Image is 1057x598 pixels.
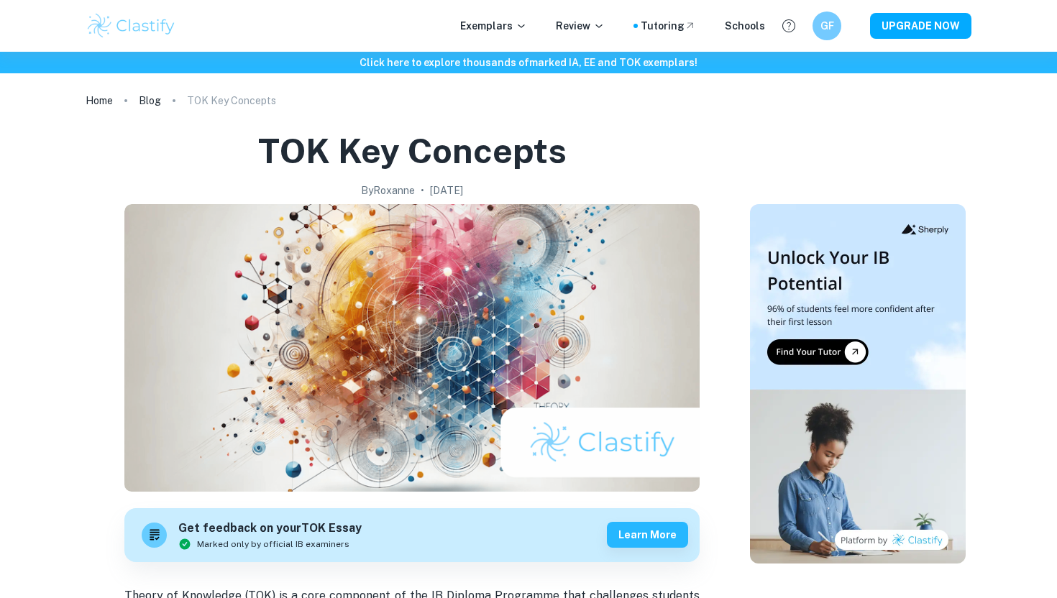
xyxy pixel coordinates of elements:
[139,91,161,111] a: Blog
[178,520,362,538] h6: Get feedback on your TOK Essay
[421,183,424,198] p: •
[86,11,177,40] img: Clastify logo
[607,522,688,548] button: Learn more
[750,204,966,563] img: Thumbnail
[187,93,276,109] p: TOK Key Concepts
[725,18,765,34] a: Schools
[641,18,696,34] a: Tutoring
[197,538,349,551] span: Marked only by official IB examiners
[460,18,527,34] p: Exemplars
[430,183,463,198] h2: [DATE]
[819,18,836,34] h6: GF
[361,183,415,198] h2: By Roxanne
[86,91,113,111] a: Home
[556,18,605,34] p: Review
[258,128,567,174] h1: TOK Key Concepts
[124,204,700,492] img: TOK Key Concepts cover image
[813,11,841,40] button: GF
[124,508,700,562] a: Get feedback on yourTOK EssayMarked only by official IB examinersLearn more
[3,55,1054,70] h6: Click here to explore thousands of marked IA, EE and TOK exemplars !
[870,13,971,39] button: UPGRADE NOW
[777,14,801,38] button: Help and Feedback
